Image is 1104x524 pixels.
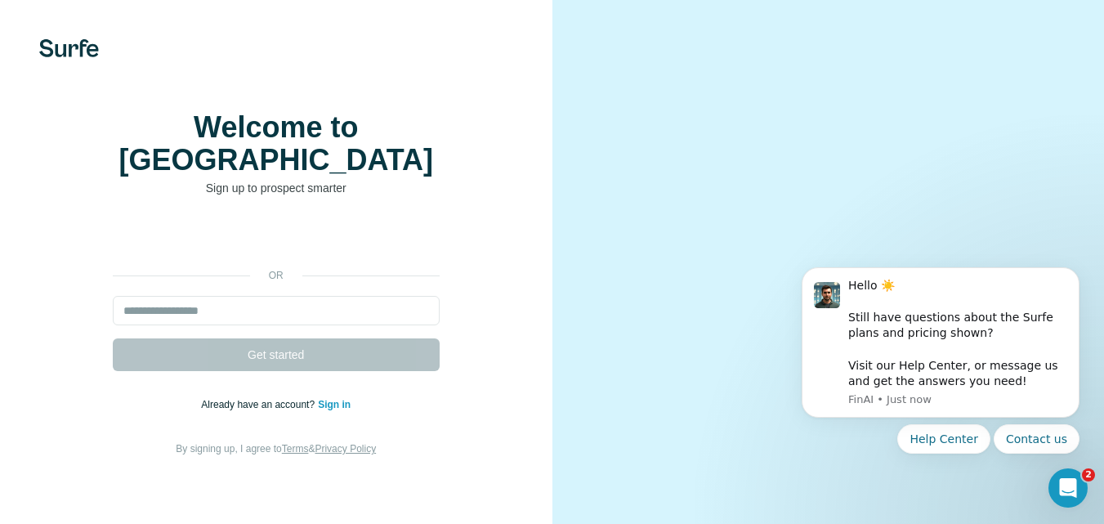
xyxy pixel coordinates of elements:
[250,268,302,283] p: or
[39,39,99,57] img: Surfe's logo
[176,443,376,455] span: By signing up, I agree to &
[777,247,1104,516] iframe: Intercom notifications message
[1082,468,1095,481] span: 2
[201,399,318,410] span: Already have an account?
[113,111,440,177] h1: Welcome to [GEOGRAPHIC_DATA]
[1048,468,1088,508] iframe: Intercom live chat
[105,221,448,257] iframe: Sign in with Google Button
[318,399,351,410] a: Sign in
[282,443,309,455] a: Terms
[113,180,440,196] p: Sign up to prospect smarter
[315,443,376,455] a: Privacy Policy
